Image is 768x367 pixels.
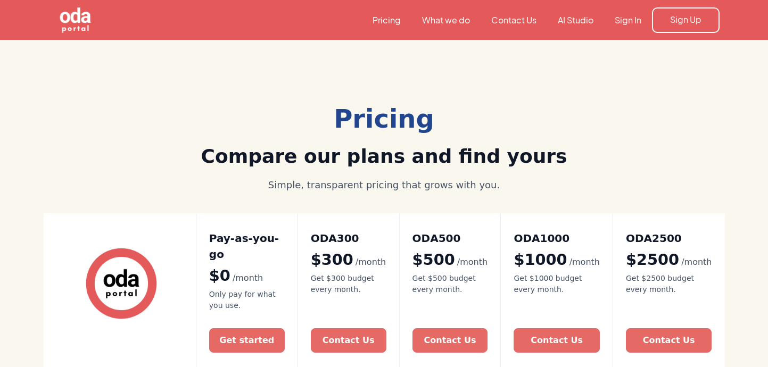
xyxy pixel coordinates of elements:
[569,257,600,267] span: /month
[49,6,150,34] a: home
[311,273,386,295] div: Get $300 budget every month.
[412,328,488,353] a: Contact Us
[626,251,712,269] div: $2500
[481,14,547,26] a: Contact Us
[356,257,386,267] span: /month
[412,230,488,246] h2: ODA500
[681,257,712,267] span: /month
[514,273,600,295] div: Get $1000 budget every month.
[670,14,701,26] div: Sign Up
[514,251,600,269] div: $1000
[652,7,720,33] a: Sign Up
[180,178,589,192] div: Simple, transparent pricing that grows with you.
[209,328,285,353] a: Get started
[626,273,712,295] div: Get $2500 budget every month.
[233,273,263,283] span: /month
[531,334,583,347] div: Contact Us
[514,230,600,246] h2: ODA1000
[412,251,488,269] div: $500
[412,273,488,295] div: Get $500 budget every month.
[362,14,411,26] a: Pricing
[643,334,695,347] div: Contact Us
[180,99,589,138] div: Pricing
[626,230,712,246] h2: ODA2500
[209,230,285,262] h2: Pay-as-you-go
[311,230,386,246] h2: ODA300
[457,257,488,267] span: /month
[311,251,386,269] div: $300
[209,289,285,311] div: Only pay for what you use.
[219,334,274,347] div: Get started
[209,266,285,285] div: $0
[547,14,604,26] a: AI Studio
[626,328,712,353] a: Contact Us
[411,14,481,26] a: What we do
[424,334,476,347] div: Contact Us
[180,144,589,169] h2: Compare our plans and find yours
[604,14,652,26] a: Sign In
[323,334,375,347] div: Contact Us
[311,328,386,353] a: Contact Us
[514,328,600,353] a: Contact Us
